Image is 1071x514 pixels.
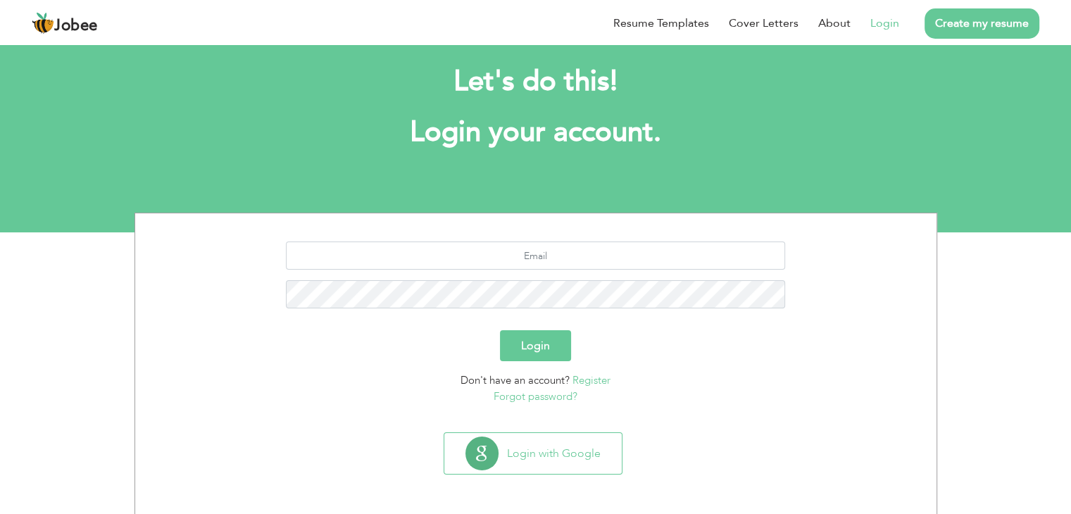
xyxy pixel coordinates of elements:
[54,18,98,34] span: Jobee
[286,242,785,270] input: Email
[32,12,98,35] a: Jobee
[500,330,571,361] button: Login
[572,373,610,387] a: Register
[461,373,570,387] span: Don't have an account?
[925,8,1039,39] a: Create my resume
[494,389,577,403] a: Forgot password?
[613,15,709,32] a: Resume Templates
[32,12,54,35] img: jobee.io
[818,15,851,32] a: About
[729,15,798,32] a: Cover Letters
[156,114,916,151] h1: Login your account.
[156,63,916,100] h2: Let's do this!
[444,433,622,474] button: Login with Google
[870,15,899,32] a: Login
